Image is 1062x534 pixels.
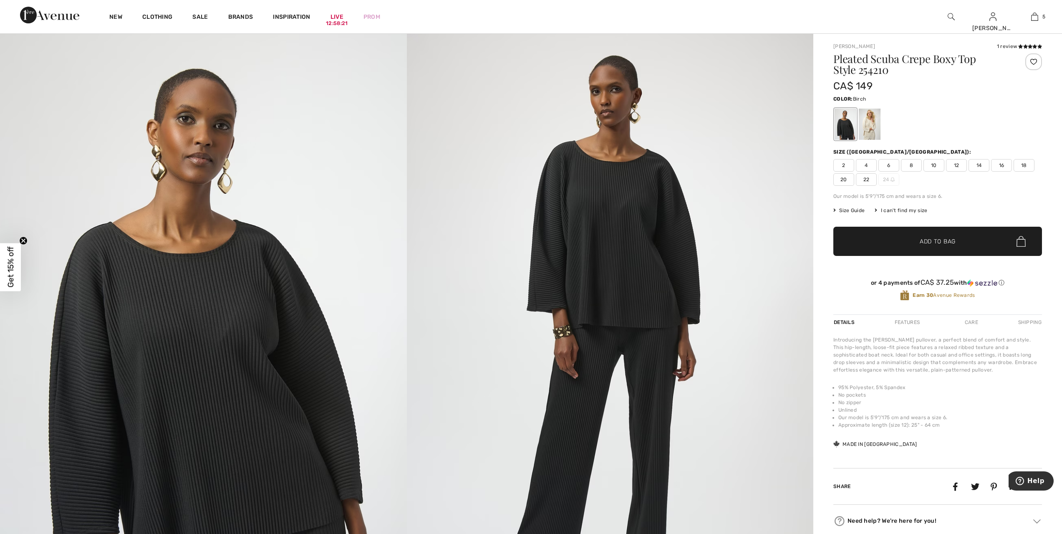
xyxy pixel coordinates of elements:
span: 14 [969,159,989,172]
span: Color: [833,96,853,102]
div: Details [833,315,857,330]
span: Share [833,483,851,489]
div: Birch [859,109,880,140]
a: Brands [228,13,253,22]
span: Birch [853,96,866,102]
span: 12 [946,159,967,172]
span: Inspiration [273,13,310,22]
img: search the website [948,12,955,22]
img: ring-m.svg [890,177,895,182]
img: Avenue Rewards [900,290,909,301]
li: No pockets [838,391,1042,399]
button: Add to Bag [833,227,1042,256]
a: 5 [1014,12,1055,22]
span: 24 [878,173,899,186]
h1: Pleated Scuba Crepe Boxy Top Style 254210 [833,53,1007,75]
a: New [109,13,122,22]
span: 2 [833,159,854,172]
span: Add to Bag [920,237,956,246]
a: Sign In [989,13,996,20]
div: Made in [GEOGRAPHIC_DATA] [833,440,917,448]
div: or 4 payments of with [833,278,1042,287]
span: 22 [856,173,877,186]
iframe: Opens a widget where you can find more information [1009,471,1054,492]
img: My Info [989,12,996,22]
span: CA$ 149 [833,80,873,92]
a: Clothing [142,13,172,22]
img: 1ère Avenue [20,7,79,23]
button: Close teaser [19,236,28,245]
span: 6 [878,159,899,172]
li: 95% Polyester, 5% Spandex [838,384,1042,391]
span: 16 [991,159,1012,172]
div: or 4 payments ofCA$ 37.25withSezzle Click to learn more about Sezzle [833,278,1042,290]
a: [PERSON_NAME] [833,43,875,49]
span: 8 [901,159,922,172]
div: [PERSON_NAME] [972,24,1013,33]
span: Get 15% off [6,247,15,288]
span: Size Guide [833,207,865,214]
strong: Earn 30 [913,292,933,298]
li: Our model is 5'9"/175 cm and wears a size 6. [838,414,1042,421]
img: My Bag [1031,12,1038,22]
div: Need help? We're here for you! [833,515,1042,527]
span: 10 [923,159,944,172]
a: Live12:58:21 [330,13,343,21]
div: Shipping [1016,315,1042,330]
span: Avenue Rewards [913,291,975,299]
div: Size ([GEOGRAPHIC_DATA]/[GEOGRAPHIC_DATA]): [833,148,973,156]
a: Sale [192,13,208,22]
span: 5 [1042,13,1045,20]
li: No zipper [838,399,1042,406]
div: Black [835,109,856,140]
img: Sezzle [967,279,997,287]
span: 18 [1014,159,1034,172]
img: Bag.svg [1017,236,1026,247]
div: 1 review [997,43,1042,50]
a: Prom [363,13,380,21]
li: Unlined [838,406,1042,414]
div: Features [888,315,927,330]
span: 4 [856,159,877,172]
span: 20 [833,173,854,186]
span: CA$ 37.25 [921,278,954,286]
div: I can't find my size [875,207,927,214]
div: Introducing the [PERSON_NAME] pullover, a perfect blend of comfort and style. This hip-length, lo... [833,336,1042,374]
li: Approximate length (size 12): 25" - 64 cm [838,421,1042,429]
img: Arrow2.svg [1033,519,1041,524]
div: Our model is 5'9"/175 cm and wears a size 6. [833,192,1042,200]
div: Care [958,315,985,330]
div: 12:58:21 [326,20,348,28]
